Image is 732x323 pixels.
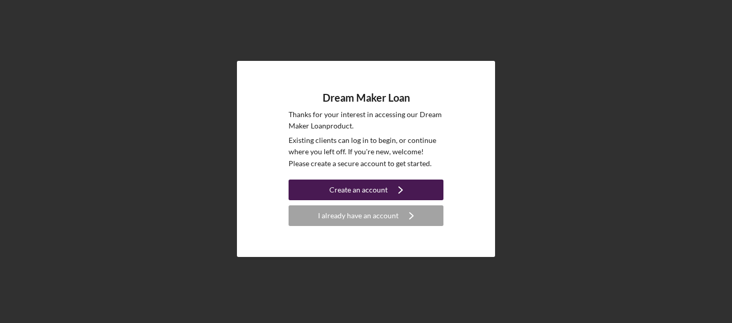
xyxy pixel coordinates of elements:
[289,135,443,169] p: Existing clients can log in to begin, or continue where you left off. If you're new, welcome! Ple...
[289,180,443,200] button: Create an account
[289,109,443,132] p: Thanks for your interest in accessing our Dream Maker Loan product.
[289,205,443,226] button: I already have an account
[323,92,410,104] h4: Dream Maker Loan
[329,180,388,200] div: Create an account
[318,205,399,226] div: I already have an account
[289,180,443,203] a: Create an account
